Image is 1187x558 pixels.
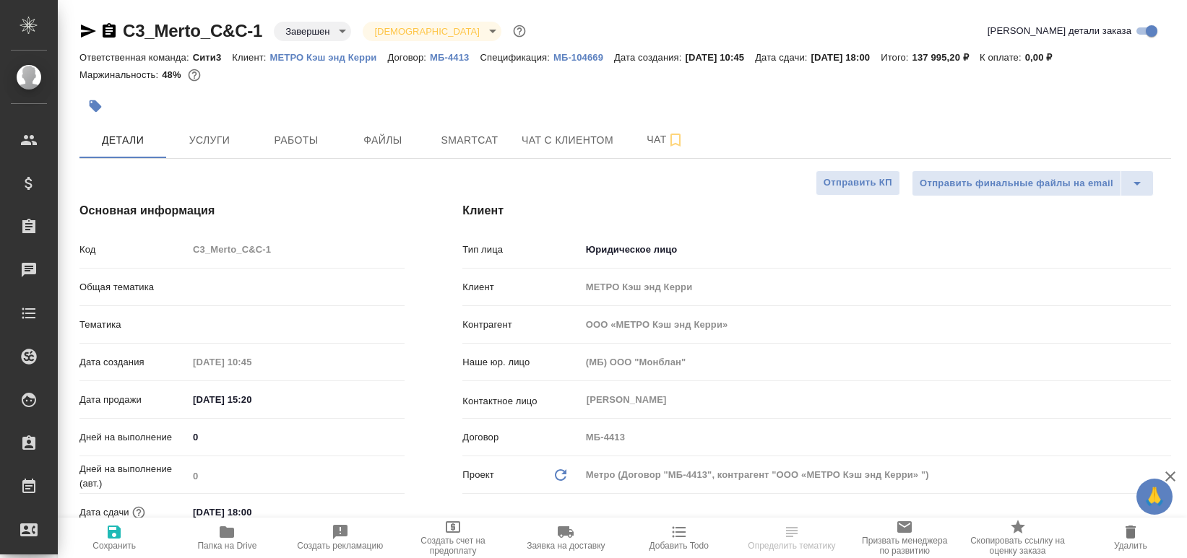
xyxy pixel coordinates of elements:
[79,69,162,80] p: Маржинальность:
[188,275,405,300] div: ​
[581,427,1171,448] input: Пустое поле
[1074,518,1187,558] button: Удалить
[881,52,912,63] p: Итого:
[370,25,483,38] button: [DEMOGRAPHIC_DATA]
[510,22,529,40] button: Доп статусы указывают на важность/срочность заказа
[79,318,188,332] p: Тематика
[188,466,405,487] input: Пустое поле
[79,462,188,491] p: Дней на выполнение (авт.)
[284,518,397,558] button: Создать рекламацию
[581,314,1171,335] input: Пустое поле
[430,52,480,63] p: МБ-4413
[79,280,188,295] p: Общая тематика
[581,276,1171,297] input: Пустое поле
[270,51,388,63] a: МЕТРО Кэш энд Керри
[735,518,848,558] button: Определить тематику
[1142,481,1167,512] span: 🙏
[462,243,580,257] p: Тип лица
[262,131,331,149] span: Работы
[755,52,811,63] p: Дата сдачи:
[188,313,405,337] div: ​
[912,170,1121,196] button: Отправить финальные файлы на email
[123,21,262,40] a: C3_Merto_C&C-1
[79,52,193,63] p: Ответственная команда:
[274,22,351,41] div: Завершен
[100,22,118,40] button: Скопировать ссылку
[857,536,952,556] span: Призвать менеджера по развитию
[581,352,1171,372] input: Пустое поле
[79,243,188,257] p: Код
[462,468,494,482] p: Проект
[480,52,553,63] p: Спецификация:
[193,52,233,63] p: Сити3
[667,131,684,149] svg: Подписаться
[988,24,1131,38] span: [PERSON_NAME] детали заказа
[1136,479,1173,515] button: 🙏
[920,175,1113,192] span: Отправить финальные файлы на email
[912,170,1154,196] div: split button
[462,318,580,332] p: Контрагент
[1114,541,1147,551] span: Удалить
[462,280,580,295] p: Клиент
[281,25,334,38] button: Завершен
[79,430,188,445] p: Дней на выполнение
[58,518,171,558] button: Сохранить
[79,355,188,370] p: Дата создания
[188,352,314,372] input: Пустое поле
[162,69,184,80] p: 48%
[686,52,756,63] p: [DATE] 10:45
[270,52,388,63] p: МЕТРО Кэш энд Керри
[79,22,97,40] button: Скопировать ссылку для ЯМессенджера
[980,52,1025,63] p: К оплате:
[232,52,269,63] p: Клиент:
[175,131,244,149] span: Услуги
[188,427,405,448] input: ✎ Введи что-нибудь
[188,239,405,260] input: Пустое поле
[397,518,509,558] button: Создать счет на предоплату
[527,541,605,551] span: Заявка на доставку
[614,52,685,63] p: Дата создания:
[462,430,580,445] p: Договор
[631,131,700,149] span: Чат
[79,202,405,219] h4: Основная информация
[623,518,735,558] button: Добавить Todo
[824,175,892,191] span: Отправить КП
[405,536,501,556] span: Создать счет на предоплату
[462,202,1171,219] h4: Клиент
[79,505,129,520] p: Дата сдачи
[197,541,256,551] span: Папка на Drive
[188,389,314,410] input: ✎ Введи что-нибудь
[88,131,157,149] span: Детали
[79,393,188,407] p: Дата продажи
[848,518,961,558] button: Призвать менеджера по развитию
[462,394,580,409] p: Контактное лицо
[348,131,418,149] span: Файлы
[581,463,1171,487] div: Метро (Договор "МБ-4413", контрагент "ООО «МЕТРО Кэш энд Керри» ")
[185,66,204,84] button: 60000.00 RUB;
[553,52,614,63] p: МБ-104669
[363,22,501,41] div: Завершен
[462,355,580,370] p: Наше юр. лицо
[811,52,881,63] p: [DATE] 18:00
[435,131,504,149] span: Smartcat
[970,536,1065,556] span: Скопировать ссылку на оценку заказа
[297,541,383,551] span: Создать рекламацию
[430,51,480,63] a: МБ-4413
[1025,52,1063,63] p: 0,00 ₽
[92,541,136,551] span: Сохранить
[188,502,314,523] input: ✎ Введи что-нибудь
[816,170,900,196] button: Отправить КП
[649,541,708,551] span: Добавить Todo
[171,518,283,558] button: Папка на Drive
[912,52,980,63] p: 137 995,20 ₽
[553,51,614,63] a: МБ-104669
[509,518,622,558] button: Заявка на доставку
[79,90,111,122] button: Добавить тэг
[961,518,1074,558] button: Скопировать ссылку на оценку заказа
[522,131,613,149] span: Чат с клиентом
[387,52,430,63] p: Договор:
[581,237,1171,262] div: Юридическое лицо
[129,503,148,522] button: Если добавить услуги и заполнить их объемом, то дата рассчитается автоматически
[748,541,835,551] span: Определить тематику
